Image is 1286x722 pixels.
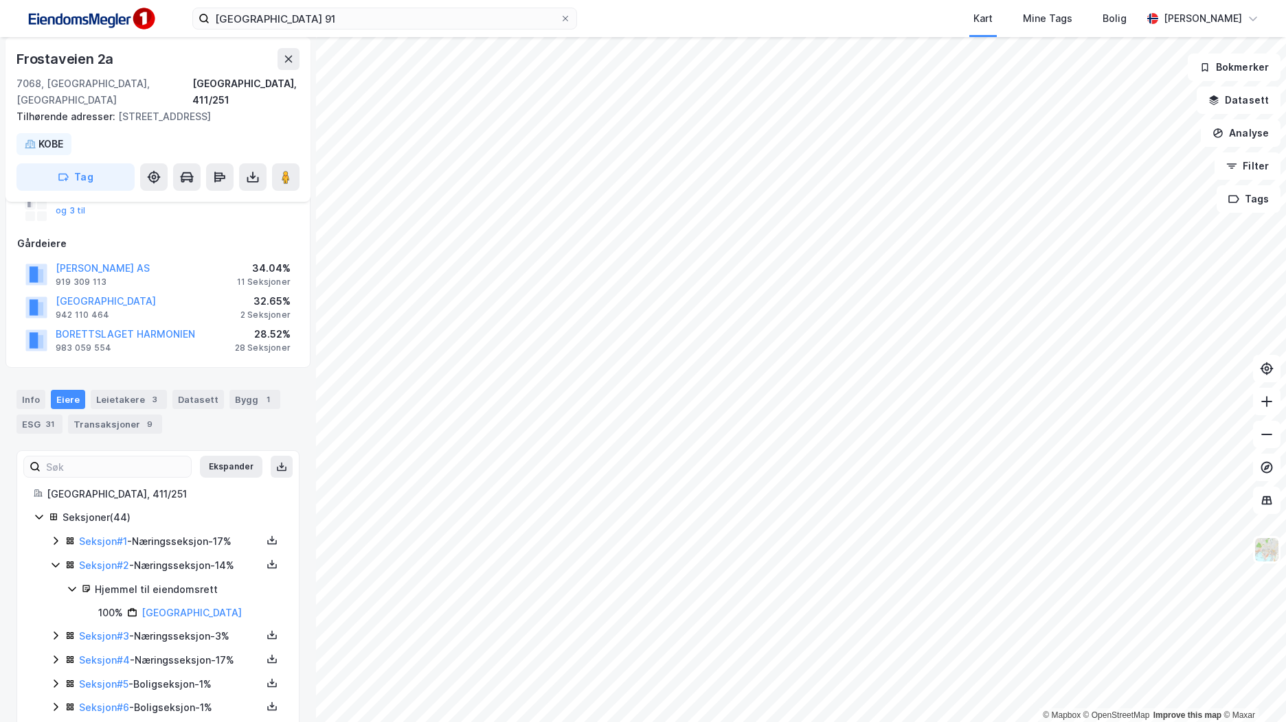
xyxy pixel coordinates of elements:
[261,393,275,406] div: 1
[16,415,63,434] div: ESG
[51,390,85,409] div: Eiere
[172,390,224,409] div: Datasett
[148,393,161,406] div: 3
[68,415,162,434] div: Transaksjoner
[79,533,262,550] div: - Næringsseksjon - 17%
[79,535,127,547] a: Seksjon#1
[16,108,289,125] div: [STREET_ADDRESS]
[41,456,191,477] input: Søk
[43,417,57,431] div: 31
[79,701,129,713] a: Seksjon#6
[142,607,242,618] a: [GEOGRAPHIC_DATA]
[17,235,299,252] div: Gårdeiere
[1188,54,1281,81] button: Bokmerker
[1215,152,1281,180] button: Filter
[240,293,291,310] div: 32.65%
[1217,656,1286,722] div: Kontrollprogram for chat
[47,486,282,502] div: [GEOGRAPHIC_DATA], 411/251
[79,628,262,644] div: - Næringsseksjon - 3%
[16,48,116,70] div: Frostaveien 2a
[200,456,262,478] button: Ekspander
[973,10,993,27] div: Kart
[79,559,129,571] a: Seksjon#2
[1254,537,1280,563] img: Z
[95,581,282,598] div: Hjemmel til eiendomsrett
[237,260,291,277] div: 34.04%
[16,75,192,108] div: 7068, [GEOGRAPHIC_DATA], [GEOGRAPHIC_DATA]
[79,654,130,666] a: Seksjon#4
[192,75,300,108] div: [GEOGRAPHIC_DATA], 411/251
[1197,86,1281,114] button: Datasett
[56,277,106,288] div: 919 309 113
[79,678,128,690] a: Seksjon#5
[1103,10,1127,27] div: Bolig
[1153,710,1221,720] a: Improve this map
[79,652,262,668] div: - Næringsseksjon - 17%
[16,110,118,122] span: Tilhørende adresser:
[1217,656,1286,722] iframe: Chat Widget
[79,630,129,642] a: Seksjon#3
[210,8,560,29] input: Søk på adresse, matrikkel, gårdeiere, leietakere eller personer
[1023,10,1072,27] div: Mine Tags
[56,310,109,321] div: 942 110 464
[235,342,291,353] div: 28 Seksjoner
[143,417,157,431] div: 9
[98,605,123,621] div: 100%
[1083,710,1150,720] a: OpenStreetMap
[229,390,280,409] div: Bygg
[79,557,262,574] div: - Næringsseksjon - 14%
[56,342,111,353] div: 983 059 554
[1201,119,1281,147] button: Analyse
[38,136,63,152] div: KOBE
[240,310,291,321] div: 2 Seksjoner
[79,699,262,716] div: - Boligseksjon - 1%
[1043,710,1081,720] a: Mapbox
[16,390,45,409] div: Info
[235,326,291,342] div: 28.52%
[91,390,167,409] div: Leietakere
[22,3,159,34] img: F4PB6Px+NJ5v8B7XTbfpPpyloAAAAASUVORK5CYII=
[1217,185,1281,213] button: Tags
[237,277,291,288] div: 11 Seksjoner
[16,163,135,191] button: Tag
[63,509,282,526] div: Seksjoner ( 44 )
[1164,10,1242,27] div: [PERSON_NAME]
[79,676,262,692] div: - Boligseksjon - 1%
